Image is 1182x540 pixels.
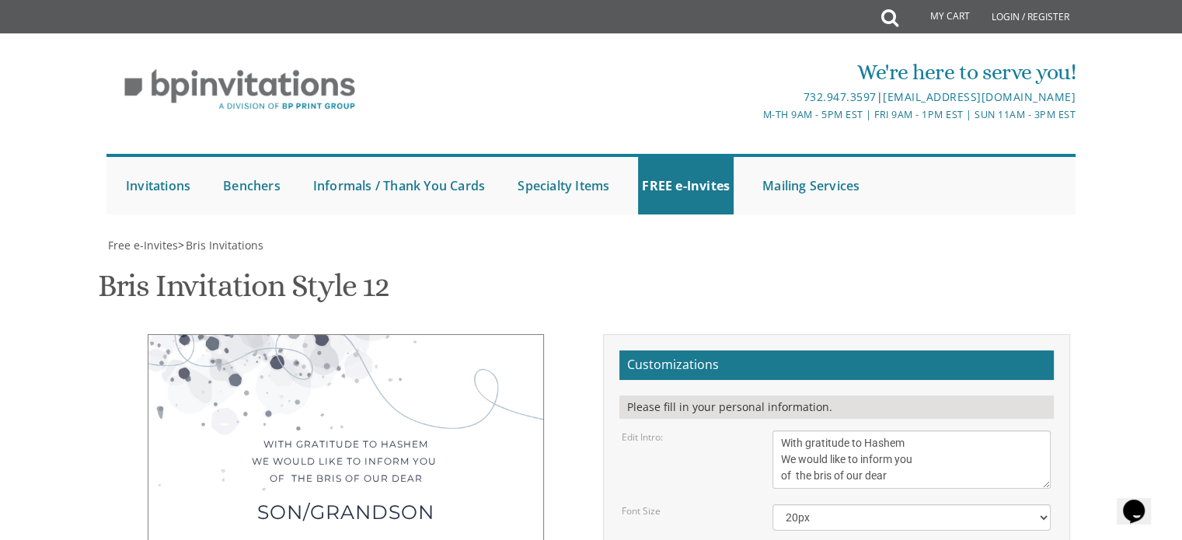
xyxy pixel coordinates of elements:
[803,89,876,104] a: 732.947.3597
[431,88,1076,106] div: |
[180,503,512,521] div: son/grandson
[98,269,389,315] h1: Bris Invitation Style 12
[431,57,1076,88] div: We're here to serve you!
[619,395,1054,419] div: Please fill in your personal information.
[883,89,1076,104] a: [EMAIL_ADDRESS][DOMAIN_NAME]
[772,430,1051,489] textarea: With gratitude to Hashem We would like to inform you of the bris of our dear
[184,238,263,253] a: Bris Invitations
[106,238,178,253] a: Free e-Invites
[622,504,661,517] label: Font Size
[1117,478,1166,524] iframe: chat widget
[431,106,1076,123] div: M-Th 9am - 5pm EST | Fri 9am - 1pm EST | Sun 11am - 3pm EST
[514,157,613,214] a: Specialty Items
[622,430,663,444] label: Edit Intro:
[106,57,373,122] img: BP Invitation Loft
[897,2,981,33] a: My Cart
[108,238,178,253] span: Free e-Invites
[309,157,489,214] a: Informals / Thank You Cards
[758,157,863,214] a: Mailing Services
[178,238,263,253] span: >
[638,157,734,214] a: FREE e-Invites
[122,157,194,214] a: Invitations
[180,436,512,488] div: With gratitude to Hashem We would like to inform you of the bris of our dear
[186,238,263,253] span: Bris Invitations
[619,350,1054,380] h2: Customizations
[219,157,284,214] a: Benchers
